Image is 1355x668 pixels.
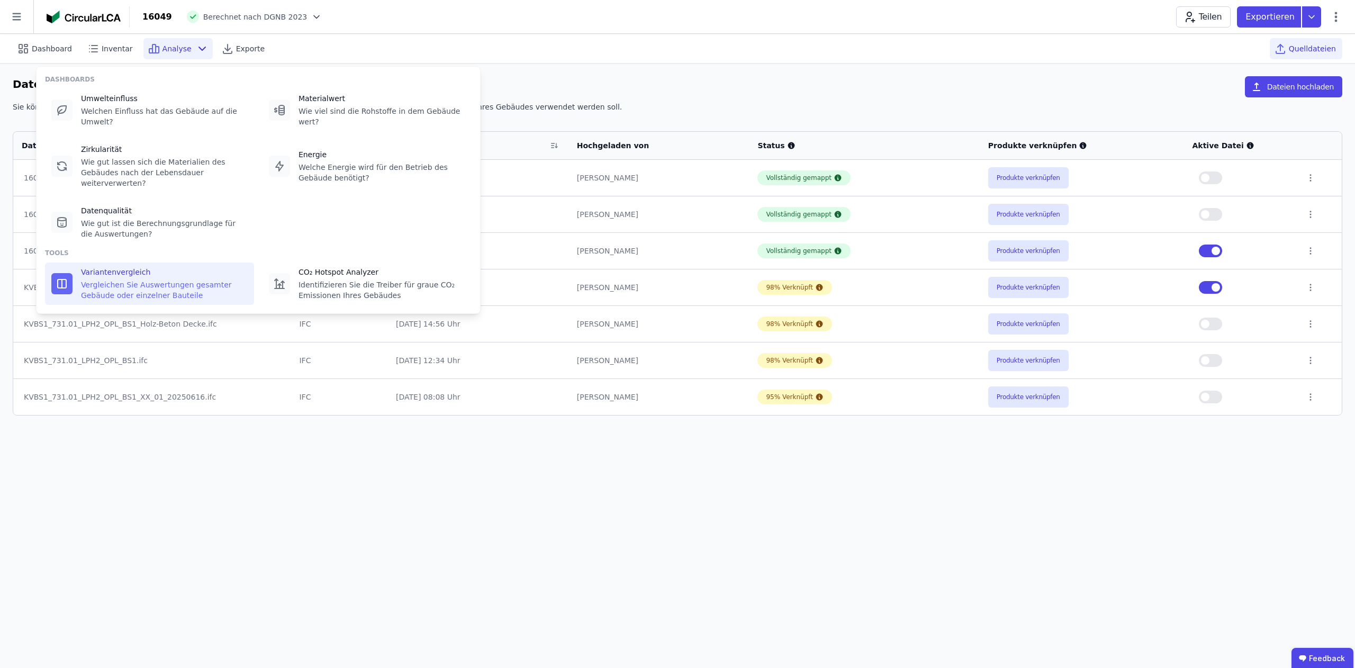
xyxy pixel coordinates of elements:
[22,140,268,151] div: Dateiname
[81,205,248,216] div: Datenqualität
[577,355,741,366] div: [PERSON_NAME]
[24,392,280,402] div: KVBS1_731.01_LPH2_OPL_BS1_XX_01_20250616.ifc
[24,173,280,183] div: 16049_Dachdämmungen Variantenvergleich_[DATE] (1).xlsx
[766,174,832,182] div: Vollständig gemappt
[13,76,59,93] h6: Dateien
[1245,76,1342,97] button: Dateien hochladen
[1176,6,1231,28] button: Teilen
[988,386,1069,408] button: Produkte verknüpfen
[988,167,1069,188] button: Produkte verknüpfen
[396,355,560,366] div: [DATE] 12:34 Uhr
[1193,140,1289,151] div: Aktive Datei
[81,106,248,127] div: Welchen Einfluss hat das Gebäude auf die Umwelt?
[81,157,248,188] div: Wie gut lassen sich die Materialien des Gebäudes nach der Lebensdauer weiterverwerten?
[766,320,813,328] div: 98% Verknüpft
[988,350,1069,371] button: Produkte verknüpfen
[577,392,741,402] div: [PERSON_NAME]
[396,319,560,329] div: [DATE] 14:56 Uhr
[299,267,465,277] div: CO₂ Hotspot Analyzer
[24,355,280,366] div: KVBS1_731.01_LPH2_OPL_BS1.ifc
[1289,43,1336,54] span: Quelldateien
[577,319,741,329] div: [PERSON_NAME]
[45,75,472,84] div: DASHBOARDS
[577,246,741,256] div: [PERSON_NAME]
[988,140,1176,151] div: Produkte verknüpfen
[577,140,727,151] div: Hochgeladen von
[299,319,379,329] div: IFC
[299,149,465,160] div: Energie
[299,355,379,366] div: IFC
[236,43,265,54] span: Exporte
[13,102,1342,121] div: Sie können mehrere Dateien hochladen und anschließend eine aktive Datei festlegen, die als Grundl...
[81,218,248,239] div: Wie gut ist die Berechnungsgrundlage für die Auswertungen?
[81,279,248,301] div: Vergleichen Sie Auswertungen gesamter Gebäude oder einzelner Bauteile
[988,204,1069,225] button: Produkte verknüpfen
[45,249,472,257] div: TOOLS
[988,277,1069,298] button: Produkte verknüpfen
[81,93,248,104] div: Umwelteinfluss
[299,93,465,104] div: Materialwert
[766,210,832,219] div: Vollständig gemappt
[577,209,741,220] div: [PERSON_NAME]
[102,43,133,54] span: Inventar
[988,313,1069,335] button: Produkte verknüpfen
[766,356,813,365] div: 98% Verknüpft
[24,209,280,220] div: 16049_Fußbodenaufbau Variantenvergleich_[DATE]xlsx
[988,240,1069,261] button: Produkte verknüpfen
[162,43,192,54] span: Analyse
[299,162,465,183] div: Welche Energie wird für den Betrieb des Gebäude benötigt?
[24,246,280,256] div: 16049_KG400_2025-09-08.xlsx
[299,279,465,301] div: Identifizieren Sie die Treiber für graue CO₂ Emissionen Ihres Gebäudes
[757,140,971,151] div: Status
[766,247,832,255] div: Vollständig gemappt
[81,144,248,155] div: Zirkularität
[81,267,248,277] div: Variantenvergleich
[299,106,465,127] div: Wie viel sind die Rohstoffe in dem Gebäude wert?
[203,12,308,22] span: Berechnet nach DGNB 2023
[24,282,280,293] div: KVBS1_731.01_LPH2_OPL_BS1_Spannbeton-Hohlkörperdecken.ifc
[142,11,172,23] div: 16049
[577,173,741,183] div: [PERSON_NAME]
[32,43,72,54] span: Dashboard
[24,319,280,329] div: KVBS1_731.01_LPH2_OPL_BS1_Holz-Beton Decke.ifc
[1245,11,1297,23] p: Exportieren
[299,392,379,402] div: IFC
[577,282,741,293] div: [PERSON_NAME]
[396,392,560,402] div: [DATE] 08:08 Uhr
[47,11,121,23] img: Concular
[766,283,813,292] div: 98% Verknüpft
[766,393,813,401] div: 95% Verknüpft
